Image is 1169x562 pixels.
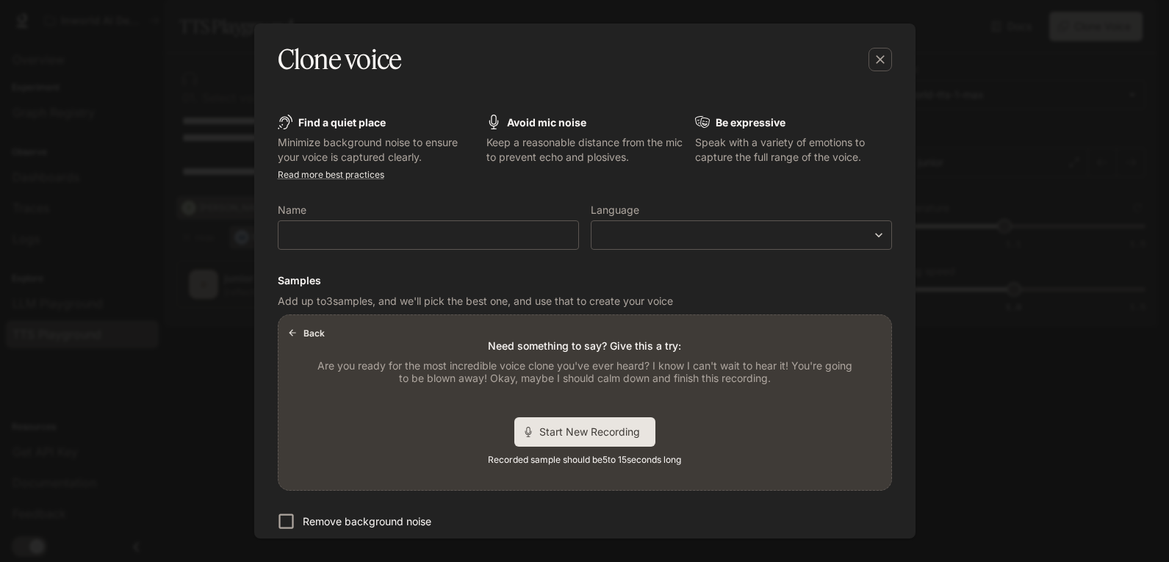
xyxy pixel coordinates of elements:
[488,453,681,467] span: Recorded sample should be 5 to 15 seconds long
[298,116,386,129] b: Find a quiet place
[716,116,785,129] b: Be expressive
[695,135,892,165] p: Speak with a variety of emotions to capture the full range of the voice.
[284,321,331,345] button: Back
[278,135,475,165] p: Minimize background noise to ensure your voice is captured clearly.
[539,424,650,439] span: Start New Recording
[591,205,639,215] p: Language
[514,417,655,447] div: Start New Recording
[591,228,891,242] div: ​
[278,169,384,180] a: Read more best practices
[278,273,892,288] h6: Samples
[314,359,856,385] p: Are you ready for the most incredible voice clone you've ever heard? I know I can't wait to hear ...
[278,41,402,78] h5: Clone voice
[278,205,306,215] p: Name
[486,135,683,165] p: Keep a reasonable distance from the mic to prevent echo and plosives.
[507,116,586,129] b: Avoid mic noise
[488,339,681,353] p: Need something to say? Give this a try:
[278,294,892,309] p: Add up to 3 samples, and we'll pick the best one, and use that to create your voice
[303,514,431,529] p: Remove background noise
